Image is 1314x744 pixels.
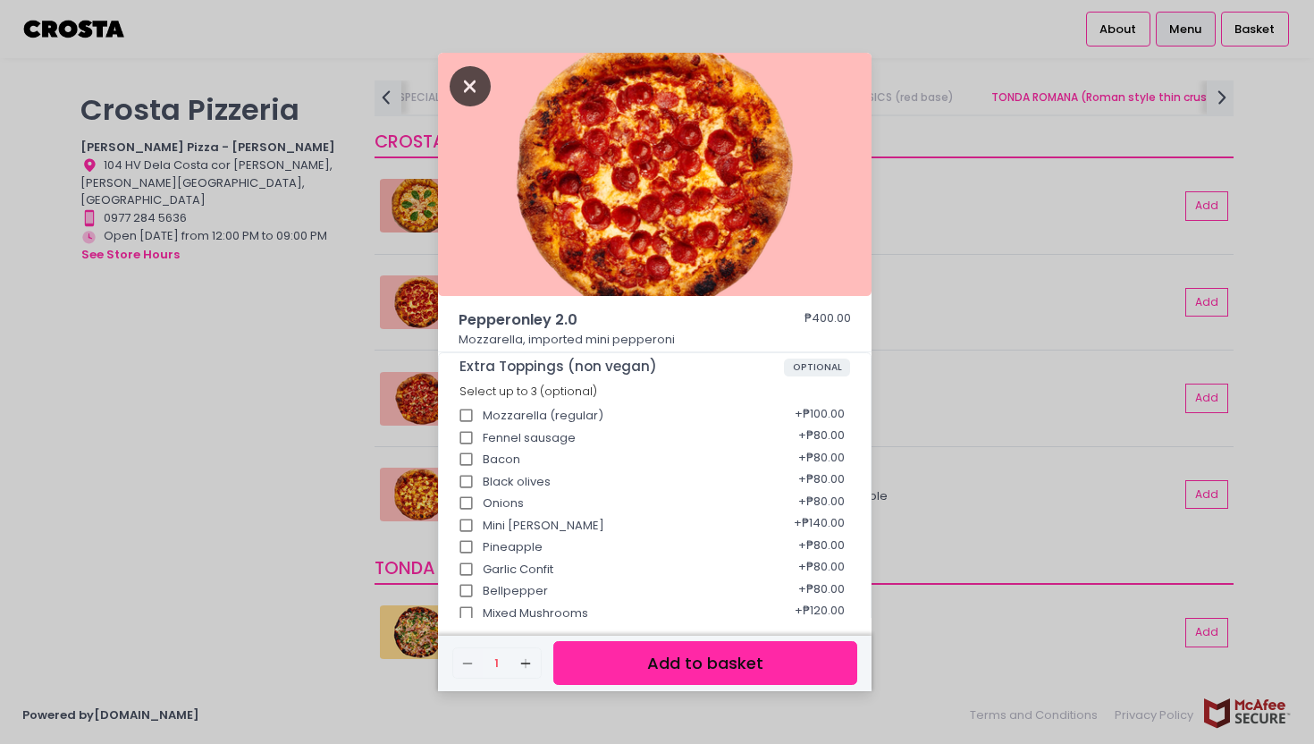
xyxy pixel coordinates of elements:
div: + ₱80.00 [792,421,850,455]
div: + ₱80.00 [792,486,850,520]
p: Mozzarella, imported mini pepperoni [459,331,852,349]
div: + ₱80.00 [792,574,850,608]
button: Add to basket [553,641,857,685]
button: Close [450,76,491,94]
div: ₱400.00 [804,309,851,331]
div: + ₱120.00 [788,596,850,630]
div: + ₱80.00 [792,530,850,564]
div: + ₱80.00 [792,553,850,587]
span: Pepperonley 2.0 [459,309,754,331]
span: Extra Toppings (non vegan) [459,359,784,375]
div: + ₱80.00 [792,618,850,652]
div: + ₱80.00 [792,443,850,477]
img: Pepperonley 2.0 [438,53,872,296]
span: Select up to 3 (optional) [459,384,597,399]
div: + ₱140.00 [788,509,850,543]
span: OPTIONAL [784,359,851,376]
div: + ₱100.00 [788,399,850,433]
div: + ₱80.00 [792,465,850,499]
